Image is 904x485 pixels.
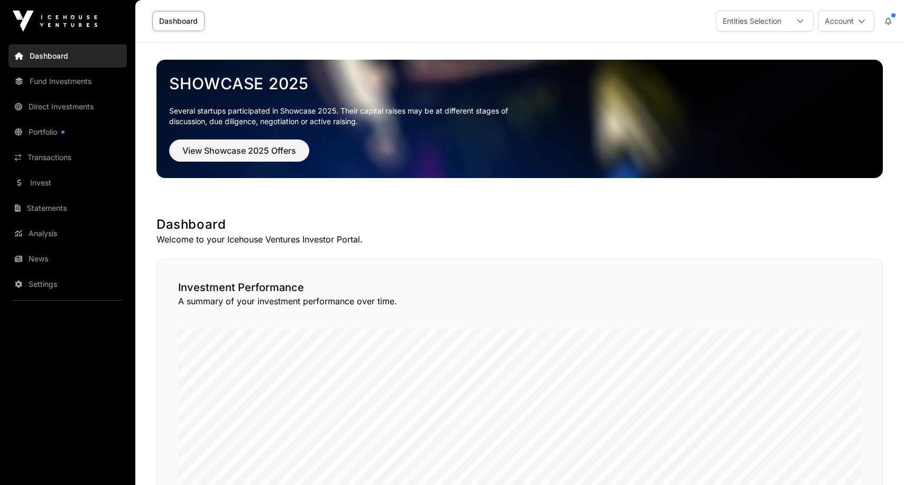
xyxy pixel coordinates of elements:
a: Direct Investments [8,95,127,118]
a: News [8,247,127,271]
button: Account [818,11,874,32]
a: Showcase 2025 [169,74,870,93]
img: Icehouse Ventures Logo [13,11,97,32]
button: View Showcase 2025 Offers [169,139,309,162]
div: Entities Selection [716,11,788,31]
a: Analysis [8,222,127,245]
a: Portfolio [8,120,127,144]
img: Showcase 2025 [156,60,883,178]
a: Dashboard [152,11,205,31]
a: Invest [8,171,127,194]
p: Several startups participated in Showcase 2025. Their capital raises may be at different stages o... [169,106,524,127]
p: Welcome to your Icehouse Ventures Investor Portal. [156,233,883,246]
span: View Showcase 2025 Offers [182,144,296,157]
a: Dashboard [8,44,127,68]
a: Statements [8,197,127,220]
a: Transactions [8,146,127,169]
a: Fund Investments [8,70,127,93]
h2: Investment Performance [178,280,861,295]
p: A summary of your investment performance over time. [178,295,861,307]
a: Settings [8,273,127,296]
a: View Showcase 2025 Offers [169,150,309,161]
h1: Dashboard [156,216,883,233]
